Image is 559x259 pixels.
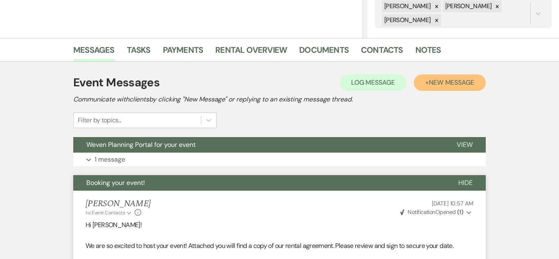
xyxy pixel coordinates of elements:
[382,0,432,12] div: [PERSON_NAME]
[457,140,473,149] span: View
[127,43,151,61] a: Tasks
[444,137,486,153] button: View
[443,0,493,12] div: [PERSON_NAME]
[299,43,349,61] a: Documents
[429,78,474,87] span: New Message
[73,175,445,191] button: Booking your event!
[163,43,203,61] a: Payments
[415,43,441,61] a: Notes
[95,154,125,165] p: 1 message
[73,153,486,167] button: 1 message
[86,220,473,230] p: Hi [PERSON_NAME]!
[445,175,486,191] button: Hide
[73,74,160,91] h1: Event Messages
[86,199,151,209] h5: [PERSON_NAME]
[351,78,395,87] span: Log Message
[73,137,444,153] button: Weven Planning Portal for your event
[86,209,125,216] span: to: Event Contacts
[86,241,473,251] p: We are so excited to host your event! Attached you will find a copy of our rental agreement. Plea...
[340,74,406,91] button: Log Message
[86,178,145,187] span: Booking your event!
[432,200,473,207] span: [DATE] 10:57 AM
[215,43,287,61] a: Rental Overview
[78,115,122,125] div: Filter by topics...
[408,208,435,216] span: Notification
[86,140,196,149] span: Weven Planning Portal for your event
[399,208,473,216] button: NotificationOpened (1)
[457,208,463,216] strong: ( 1 )
[382,14,432,26] div: [PERSON_NAME]
[361,43,403,61] a: Contacts
[400,208,463,216] span: Opened
[86,209,133,216] button: to: Event Contacts
[73,43,115,61] a: Messages
[414,74,486,91] button: +New Message
[458,178,473,187] span: Hide
[73,95,486,104] h2: Communicate with clients by clicking "New Message" or replying to an existing message thread.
